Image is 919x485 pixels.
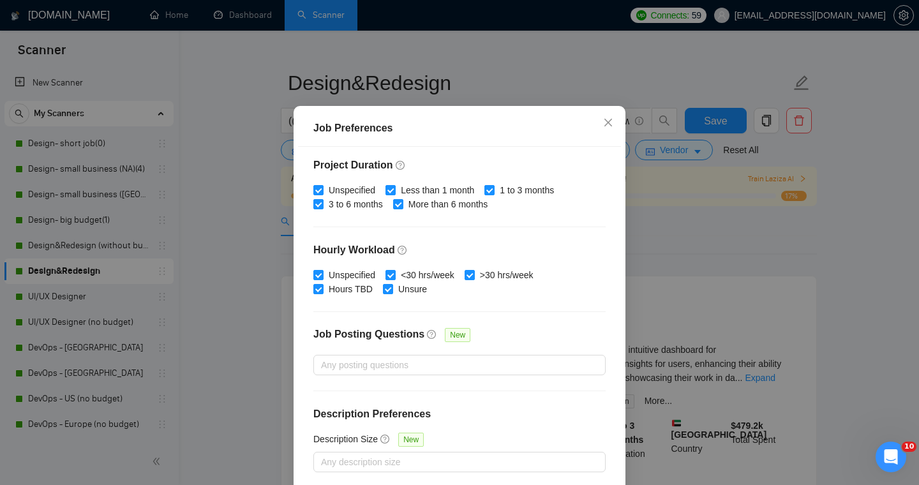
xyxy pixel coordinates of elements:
[313,158,606,173] h4: Project Duration
[313,432,378,446] h5: Description Size
[591,106,625,140] button: Close
[396,160,406,170] span: question-circle
[380,433,391,444] span: question-circle
[324,268,380,282] span: Unspecified
[902,442,916,452] span: 10
[495,183,559,197] span: 1 to 3 months
[475,268,539,282] span: >30 hrs/week
[398,244,408,255] span: question-circle
[603,117,613,128] span: close
[324,183,380,197] span: Unspecified
[396,268,459,282] span: <30 hrs/week
[396,183,479,197] span: Less than 1 month
[445,328,470,342] span: New
[324,197,388,211] span: 3 to 6 months
[393,282,432,296] span: Unsure
[427,329,437,339] span: question-circle
[403,197,493,211] span: More than 6 months
[313,327,424,342] h4: Job Posting Questions
[313,121,606,136] div: Job Preferences
[313,243,606,258] h4: Hourly Workload
[876,442,906,472] iframe: Intercom live chat
[313,407,606,422] h4: Description Preferences
[398,433,424,447] span: New
[324,282,378,296] span: Hours TBD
